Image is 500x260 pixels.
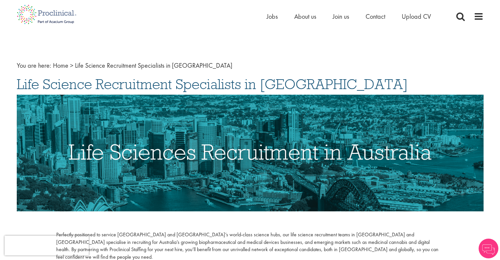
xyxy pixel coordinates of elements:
[75,61,232,70] span: Life Science Recruitment Specialists in [GEOGRAPHIC_DATA]
[70,61,73,70] span: >
[479,239,498,258] img: Chatbot
[366,12,385,21] a: Contact
[333,12,349,21] a: Join us
[17,95,484,211] img: Life Sciences Recruitment in Australia
[17,75,408,93] span: Life Science Recruitment Specialists in [GEOGRAPHIC_DATA]
[53,61,68,70] a: breadcrumb link
[267,12,278,21] a: Jobs
[5,236,89,255] iframe: reCAPTCHA
[294,12,316,21] a: About us
[402,12,431,21] a: Upload CV
[17,61,51,70] span: You are here:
